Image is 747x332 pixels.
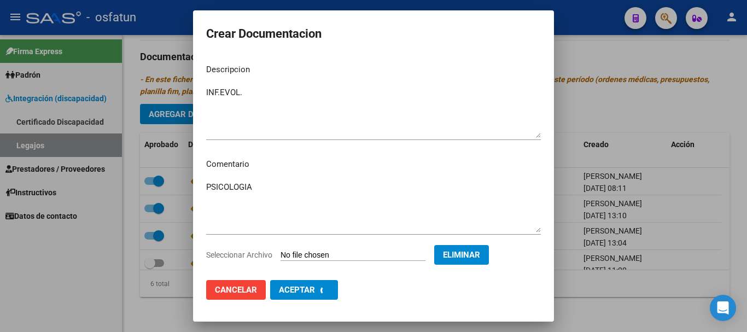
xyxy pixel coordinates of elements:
button: Cancelar [206,280,266,300]
p: Comentario [206,158,541,171]
span: Cancelar [215,285,257,295]
button: Eliminar [434,245,489,265]
span: Seleccionar Archivo [206,251,272,259]
p: Descripcion [206,63,541,76]
h2: Crear Documentacion [206,24,541,44]
span: Aceptar [279,285,315,295]
div: Open Intercom Messenger [710,295,736,321]
span: Eliminar [443,250,480,260]
button: Aceptar [270,280,338,300]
